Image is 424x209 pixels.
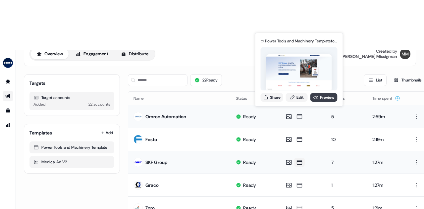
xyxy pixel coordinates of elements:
div: 5 [331,113,362,120]
div: 1 [331,182,362,188]
div: Ready [243,182,256,188]
div: Created by [376,49,397,54]
a: Go to templates [3,105,13,116]
a: Edit [286,93,308,102]
img: asset preview [266,54,332,91]
div: 2:59m [372,113,401,120]
div: 7 [331,159,362,166]
div: Templates [29,130,52,136]
button: Engagement [70,49,114,59]
a: Go to prospects [3,76,13,87]
button: List [364,74,387,86]
div: Ready [243,159,256,166]
button: Overview [31,49,69,59]
a: Preview [310,93,338,102]
div: Ready [243,113,256,120]
a: Go to outbound experience [3,91,13,101]
div: Targets [29,80,45,86]
div: Added [33,101,45,108]
img: Morgan [400,49,410,59]
div: Target accounts [33,94,110,101]
a: Go to attribution [3,120,13,131]
div: Graco [145,182,159,188]
div: Festo [145,136,157,143]
button: Time spent [372,92,400,104]
button: 22Ready [190,74,222,86]
div: Power Tools and Machinery Template [33,144,110,151]
div: 1:27m [372,159,401,166]
div: 2:19m [372,136,401,143]
button: Distribute [115,49,154,59]
div: Power Tools and Machinery Template for SKF Group [265,38,337,44]
div: SKF Group [145,159,168,166]
div: 10 [331,136,362,143]
div: 1:27m [372,182,401,188]
div: 22 accounts [88,101,110,108]
div: [PERSON_NAME] Missigman [341,54,397,59]
button: Name [133,92,152,104]
button: Status [236,92,255,104]
button: Share [261,93,283,102]
div: Omron Automation [145,113,186,120]
div: Medical Ad V2 [33,159,110,165]
button: Add [100,128,114,137]
div: Ready [243,136,256,143]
